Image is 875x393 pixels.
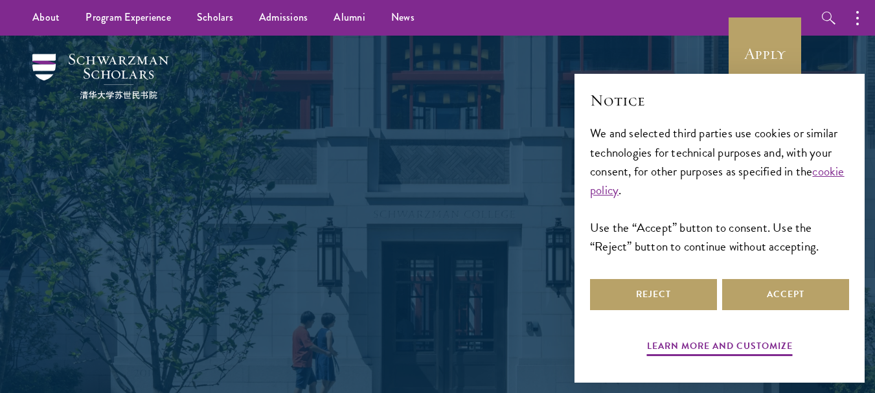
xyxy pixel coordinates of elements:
div: We and selected third parties use cookies or similar technologies for technical purposes and, wit... [590,124,849,255]
a: Apply [729,17,801,90]
a: cookie policy [590,162,845,199]
button: Learn more and customize [647,338,793,358]
img: Schwarzman Scholars [32,54,168,99]
button: Accept [722,279,849,310]
button: Reject [590,279,717,310]
h2: Notice [590,89,849,111]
